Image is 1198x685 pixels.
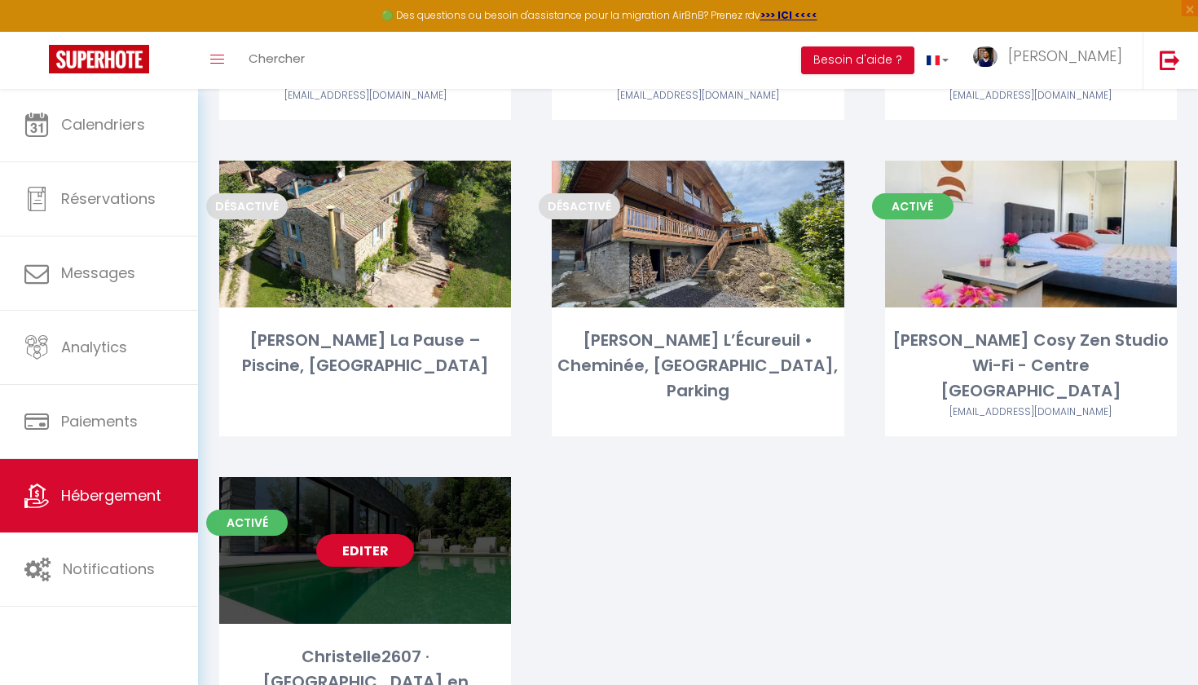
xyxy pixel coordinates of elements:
a: Chercher [236,32,317,89]
img: Super Booking [49,45,149,73]
span: [PERSON_NAME] [1008,46,1122,66]
span: Désactivé [206,193,288,219]
div: Airbnb [885,88,1177,104]
div: Airbnb [219,88,511,104]
a: ... [PERSON_NAME] [961,32,1143,89]
div: Airbnb [885,404,1177,420]
img: ... [973,46,998,67]
span: Réservations [61,188,156,209]
span: Activé [206,510,288,536]
span: Hébergement [61,485,161,506]
a: Editer [316,534,414,567]
span: Désactivé [539,193,620,219]
span: Activé [872,193,954,219]
span: Messages [61,263,135,283]
div: [PERSON_NAME] Cosy Zen Studio Wi-Fi - Centre [GEOGRAPHIC_DATA] [885,328,1177,404]
div: [PERSON_NAME] L’Écureuil • Cheminée, [GEOGRAPHIC_DATA], Parking [552,328,843,404]
span: Notifications [63,559,155,579]
div: [PERSON_NAME] La Pause – Piscine, [GEOGRAPHIC_DATA] [219,328,511,379]
div: Airbnb [552,88,843,104]
span: Analytics [61,337,127,357]
a: >>> ICI <<<< [760,8,817,22]
button: Besoin d'aide ? [801,46,914,74]
span: Chercher [249,50,305,67]
span: Calendriers [61,114,145,135]
span: Paiements [61,411,138,431]
img: logout [1160,50,1180,70]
